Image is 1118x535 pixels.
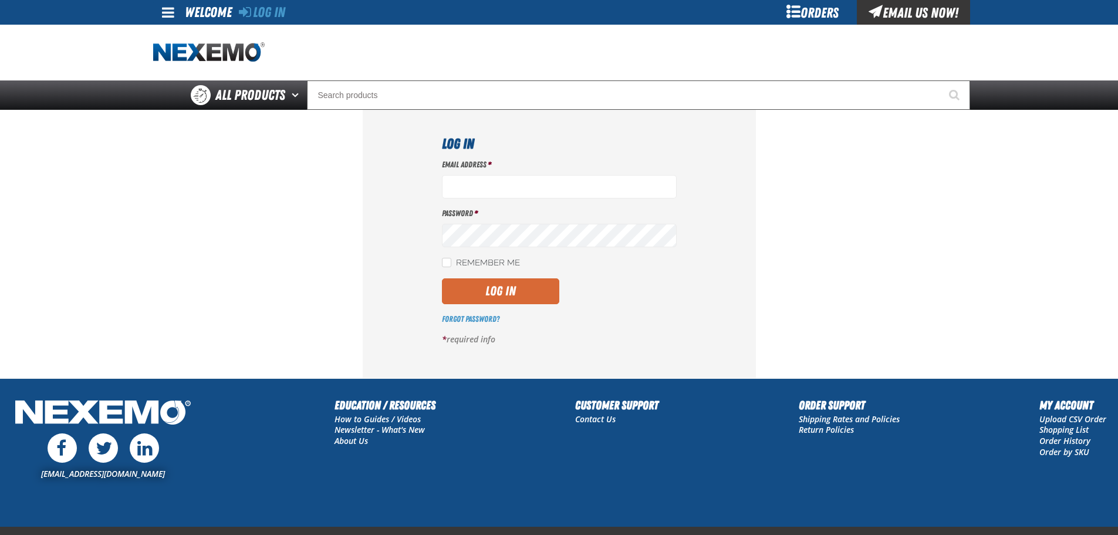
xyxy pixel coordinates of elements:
[307,80,970,110] input: Search
[335,396,435,414] h2: Education / Resources
[335,413,421,425] a: How to Guides / Videos
[1039,446,1089,457] a: Order by SKU
[239,4,285,21] a: Log In
[153,42,265,63] img: Nexemo logo
[941,80,970,110] button: Start Searching
[442,278,559,304] button: Log In
[215,85,285,106] span: All Products
[799,424,854,435] a: Return Policies
[335,424,425,435] a: Newsletter - What's New
[1039,413,1106,425] a: Upload CSV Order
[799,413,900,425] a: Shipping Rates and Policies
[1039,424,1089,435] a: Shopping List
[442,314,499,324] a: Forgot Password?
[12,396,194,431] img: Nexemo Logo
[1039,396,1106,414] h2: My Account
[442,258,451,267] input: Remember Me
[442,133,677,154] h1: Log In
[442,159,677,170] label: Email Address
[575,396,658,414] h2: Customer Support
[442,208,677,219] label: Password
[442,334,677,345] p: required info
[799,396,900,414] h2: Order Support
[153,42,265,63] a: Home
[1039,435,1090,446] a: Order History
[442,258,520,269] label: Remember Me
[575,413,616,425] a: Contact Us
[41,468,165,479] a: [EMAIL_ADDRESS][DOMAIN_NAME]
[335,435,368,446] a: About Us
[288,80,307,110] button: Open All Products pages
